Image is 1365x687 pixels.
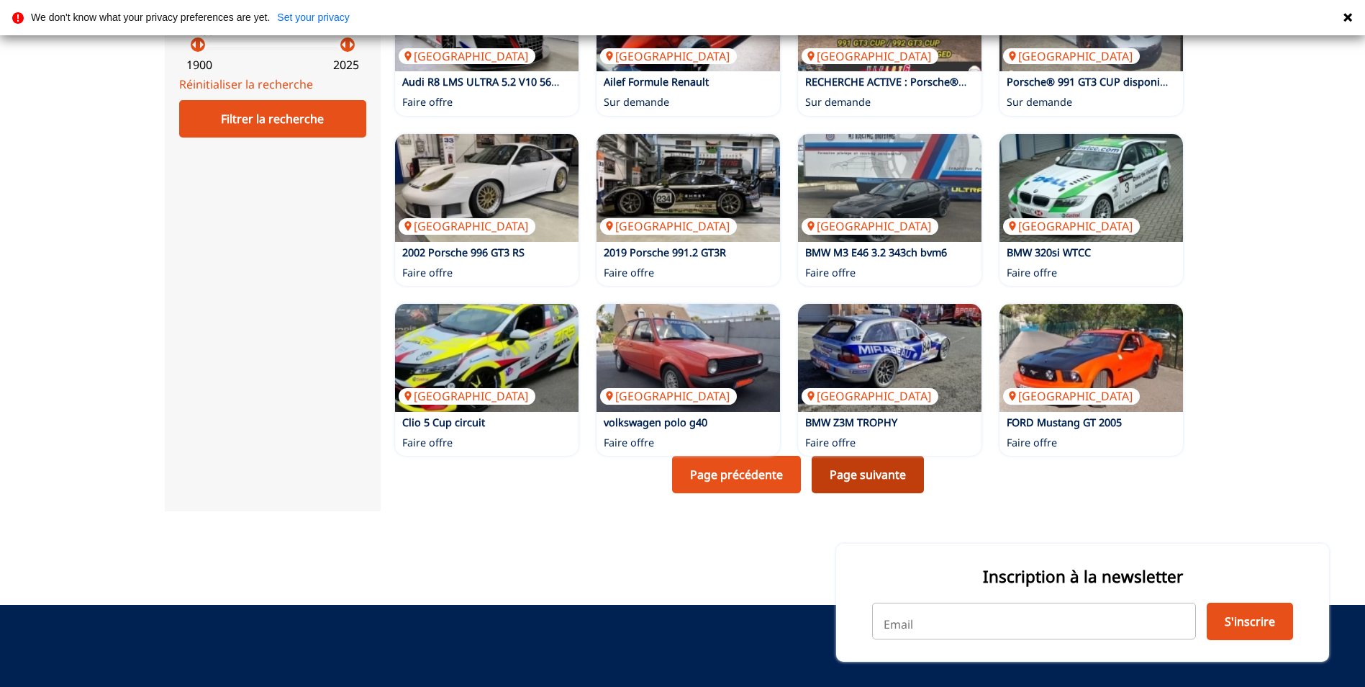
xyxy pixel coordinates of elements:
a: 2002 Porsche 996 GT3 RS [402,246,525,259]
a: Clio 5 Cup circuit [402,416,485,429]
a: BMW 320si WTCC[GEOGRAPHIC_DATA] [999,134,1183,242]
p: 2025 [333,57,359,73]
p: 1900 [186,57,212,73]
p: [GEOGRAPHIC_DATA] [399,388,535,404]
img: BMW 320si WTCC [999,134,1183,242]
img: BMW Z3M TROPHY [798,304,981,412]
p: [GEOGRAPHIC_DATA] [600,218,737,234]
p: [GEOGRAPHIC_DATA] [1003,388,1140,404]
p: [GEOGRAPHIC_DATA] [399,48,535,64]
p: Faire offre [402,95,453,109]
p: arrow_right [193,36,210,53]
p: Faire offre [402,266,453,280]
a: RECHERCHE ACTIVE : Porsche® 991 GT3 CUP ou 992 GT3 CUP – Tous états même accidentées ! [805,75,1265,89]
p: [GEOGRAPHIC_DATA] [1003,218,1140,234]
a: Réinitialiser la recherche [179,76,313,92]
div: Filtrer la recherche [179,100,366,138]
p: Sur demande [805,95,871,109]
img: Clio 5 Cup circuit [395,304,579,412]
a: 2019 Porsche 991.2 GT3R [604,246,726,259]
p: [GEOGRAPHIC_DATA] [802,218,938,234]
a: Audi R8 LMS ULTRA 5.2 V10 560 cv [402,75,570,89]
p: Faire offre [604,436,654,450]
p: [GEOGRAPHIC_DATA] [600,388,737,404]
a: volkswagen polo g40 [604,416,707,429]
p: [GEOGRAPHIC_DATA] [802,48,938,64]
p: Faire offre [1007,436,1057,450]
p: We don't know what your privacy preferences are yet. [31,12,270,22]
a: BMW 320si WTCC [1007,246,1091,259]
button: S'inscrire [1207,603,1293,640]
p: arrow_left [335,36,353,53]
a: Ailef Formule Renault [604,75,709,89]
p: Sur demande [604,95,669,109]
a: Page suivante [812,456,924,493]
p: Faire offre [1007,266,1057,280]
a: FORD Mustang GT 2005 [1007,416,1122,429]
a: Clio 5 Cup circuit[GEOGRAPHIC_DATA] [395,304,579,412]
p: arrow_left [186,36,203,53]
p: [GEOGRAPHIC_DATA] [802,388,938,404]
p: [GEOGRAPHIC_DATA] [1003,48,1140,64]
img: 2002 Porsche 996 GT3 RS [395,134,579,242]
a: 2019 Porsche 991.2 GT3R[GEOGRAPHIC_DATA] [597,134,780,242]
p: arrow_right [343,36,360,53]
p: Sur demande [1007,95,1072,109]
p: [GEOGRAPHIC_DATA] [600,48,737,64]
a: FORD Mustang GT 2005[GEOGRAPHIC_DATA] [999,304,1183,412]
p: [GEOGRAPHIC_DATA] [399,218,535,234]
p: Faire offre [805,266,856,280]
img: FORD Mustang GT 2005 [999,304,1183,412]
a: BMW M3 E46 3.2 343ch bvm6[GEOGRAPHIC_DATA] [798,134,981,242]
a: Set your privacy [277,12,349,22]
a: 2002 Porsche 996 GT3 RS[GEOGRAPHIC_DATA] [395,134,579,242]
a: volkswagen polo g40[GEOGRAPHIC_DATA] [597,304,780,412]
input: Email [872,603,1196,639]
p: Faire offre [805,436,856,450]
img: BMW M3 E46 3.2 343ch bvm6 [798,134,981,242]
a: Page précédente [672,456,801,493]
img: 2019 Porsche 991.2 GT3R [597,134,780,242]
p: Faire offre [604,266,654,280]
a: BMW Z3M TROPHY [805,416,897,429]
img: volkswagen polo g40 [597,304,780,412]
a: BMW Z3M TROPHY[GEOGRAPHIC_DATA] [798,304,981,412]
p: Faire offre [402,436,453,450]
p: Inscription à la newsletter [872,565,1293,588]
a: BMW M3 E46 3.2 343ch bvm6 [805,246,947,259]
